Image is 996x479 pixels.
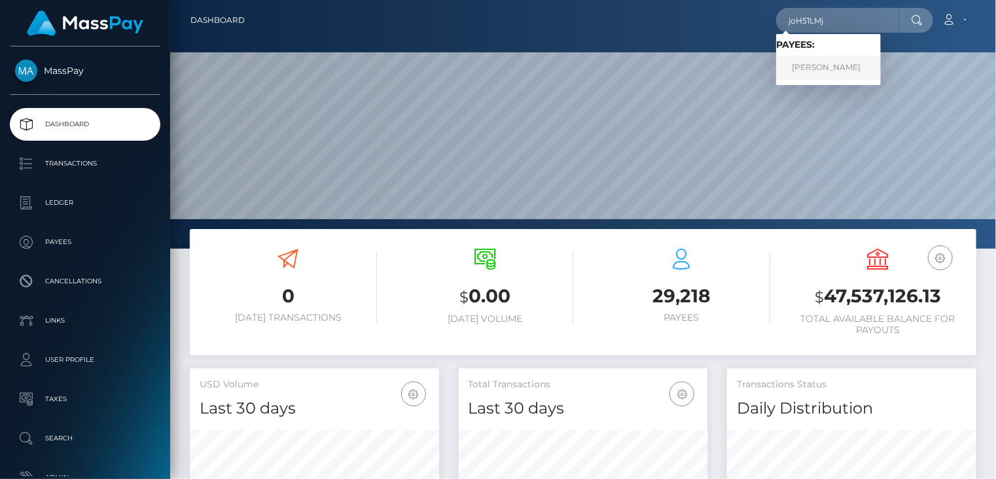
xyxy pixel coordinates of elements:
h5: Total Transactions [469,378,698,391]
p: Cancellations [15,272,155,291]
small: $ [815,288,824,306]
a: Search [10,422,160,455]
p: Ledger [15,193,155,213]
h4: Daily Distribution [737,397,967,420]
a: Payees [10,226,160,258]
h3: 29,218 [593,283,770,309]
a: Dashboard [190,7,245,34]
h6: [DATE] Transactions [200,312,377,323]
h4: Last 30 days [200,397,429,420]
a: Links [10,304,160,337]
h3: 47,537,126.13 [790,283,967,310]
h3: 0 [200,283,377,309]
a: Cancellations [10,265,160,298]
p: Search [15,429,155,448]
h6: Payees [593,312,770,323]
a: [PERSON_NAME] [776,56,881,80]
img: MassPay Logo [27,10,143,36]
a: Transactions [10,147,160,180]
p: Payees [15,232,155,252]
h4: Last 30 days [469,397,698,420]
a: User Profile [10,344,160,376]
p: Taxes [15,389,155,409]
a: Ledger [10,186,160,219]
h5: Transactions Status [737,378,967,391]
span: MassPay [10,65,160,77]
h6: Total Available Balance for Payouts [790,313,967,336]
h5: USD Volume [200,378,429,391]
small: $ [459,288,469,306]
p: User Profile [15,350,155,370]
p: Dashboard [15,115,155,134]
input: Search... [776,8,899,33]
a: Taxes [10,383,160,416]
p: Links [15,311,155,330]
img: MassPay [15,60,37,82]
h6: Payees: [776,39,881,50]
a: Dashboard [10,108,160,141]
p: Transactions [15,154,155,173]
h6: [DATE] Volume [397,313,574,325]
h3: 0.00 [397,283,574,310]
